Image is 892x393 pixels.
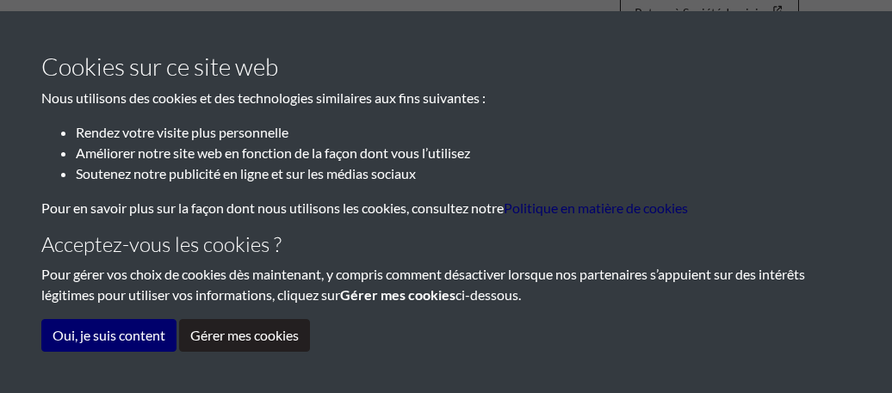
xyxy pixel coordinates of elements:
li: Soutenez notre publicité en ligne et sur les médias sociaux [76,163,851,184]
h3: Cookies sur ce site web [41,52,851,82]
strong: Gérer mes cookies [340,286,455,303]
p: Nous utilisons des cookies et des technologies similaires aux fins suivantes : [41,88,851,108]
li: Rendez votre visite plus personnelle [76,122,851,143]
a: En savoir plus sur les cookies [504,200,688,216]
button: Gérer mes cookies [179,319,310,352]
h4: Acceptez-vous les cookies ? [41,232,851,257]
p: Pour en savoir plus sur la façon dont nous utilisons les cookies, consultez notre [41,198,851,218]
p: Pour gérer vos choix de cookies dès maintenant, y compris comment désactiver lorsque nos partenai... [41,264,851,305]
li: Améliorer notre site web en fonction de la façon dont vous l’utilisez [76,143,851,163]
button: Oui, je suis content [41,319,177,352]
